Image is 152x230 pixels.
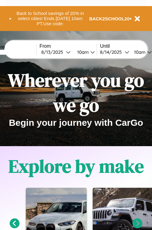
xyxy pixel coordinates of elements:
div: 8 / 14 / 2025 [100,49,125,55]
div: 8 / 13 / 2025 [41,49,66,55]
label: From [40,43,97,49]
div: 10am [131,49,147,55]
h1: Explore by make [9,154,144,179]
b: BACK2SCHOOL20 [89,16,130,21]
div: 10am [74,49,90,55]
button: 10am [72,49,97,55]
button: Back to School savings of 20% in select cities! Ends [DATE] 10am PT.Use code: [11,9,89,28]
button: 8/13/2025 [40,49,72,55]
